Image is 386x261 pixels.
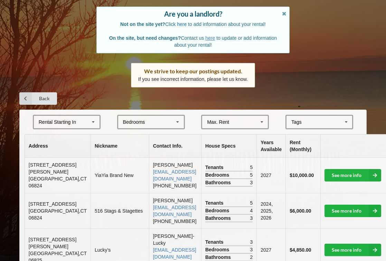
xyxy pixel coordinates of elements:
b: $4,850.00 [290,247,311,253]
span: Tenants [205,164,225,171]
a: Back [19,92,57,105]
span: 5 [250,199,253,206]
td: [PERSON_NAME] [PHONE_NUMBER] [149,158,201,193]
span: [STREET_ADDRESS][PERSON_NAME] [29,162,76,175]
th: Years Available [256,134,285,158]
a: [EMAIL_ADDRESS][DOMAIN_NAME] [153,247,196,260]
td: 516 Stags & Stagettes [91,193,149,229]
td: 2027 [256,158,285,193]
span: [STREET_ADDRESS] [29,201,76,207]
span: [STREET_ADDRESS][PERSON_NAME] [29,237,76,249]
b: On the site, but need changes? [109,35,181,41]
a: See more info [324,244,381,256]
span: Click to add information about your rental! [120,21,266,27]
span: Bedrooms [205,246,231,253]
span: 4 [250,207,253,214]
span: 2 [250,254,253,261]
span: Bedrooms [205,207,231,214]
div: We strive to keep our postings updated. [138,68,248,75]
th: Address [25,134,91,158]
th: House Specs [201,134,256,158]
span: Tenants [205,199,225,206]
span: Bedrooms [205,171,231,178]
b: $10,000.00 [290,173,314,178]
b: $6,000.00 [290,208,311,214]
span: 3 [250,246,253,253]
div: Max. Rent [207,120,229,124]
span: 5 [250,164,253,171]
a: See more info [324,205,381,217]
span: 3 [250,179,253,186]
div: Rental Starting In [39,120,76,124]
a: here [177,21,187,27]
td: 2024, 2025, 2026 [256,193,285,229]
b: Not on the site yet? [120,21,165,27]
a: See more info [324,169,381,181]
span: 3 [250,239,253,245]
td: [PERSON_NAME] [PHONE_NUMBER] [149,193,201,229]
span: Tenants [205,239,225,245]
span: 3 [250,215,253,222]
div: Are you a landlord? [104,10,282,17]
span: Contact us to update or add information about your rental! [109,35,277,48]
p: If you see incorrect information, please let us know. [138,76,248,83]
span: 5 [250,171,253,178]
td: YiaYia Brand New [91,158,149,193]
span: Bathrooms [205,179,233,186]
span: [GEOGRAPHIC_DATA] , CT 06824 [29,208,87,221]
a: here [205,35,215,41]
th: Rent (Monthly) [285,134,320,158]
div: Tags [290,118,312,126]
a: [EMAIL_ADDRESS][DOMAIN_NAME] [153,169,196,181]
th: Contact Info. [149,134,201,158]
span: Bathrooms [205,254,233,261]
th: Nickname [91,134,149,158]
a: [EMAIL_ADDRESS][DOMAIN_NAME] [153,205,196,217]
span: [GEOGRAPHIC_DATA] , CT 06824 [29,176,87,188]
div: Bedrooms [123,120,145,124]
span: Bathrooms [205,215,233,222]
